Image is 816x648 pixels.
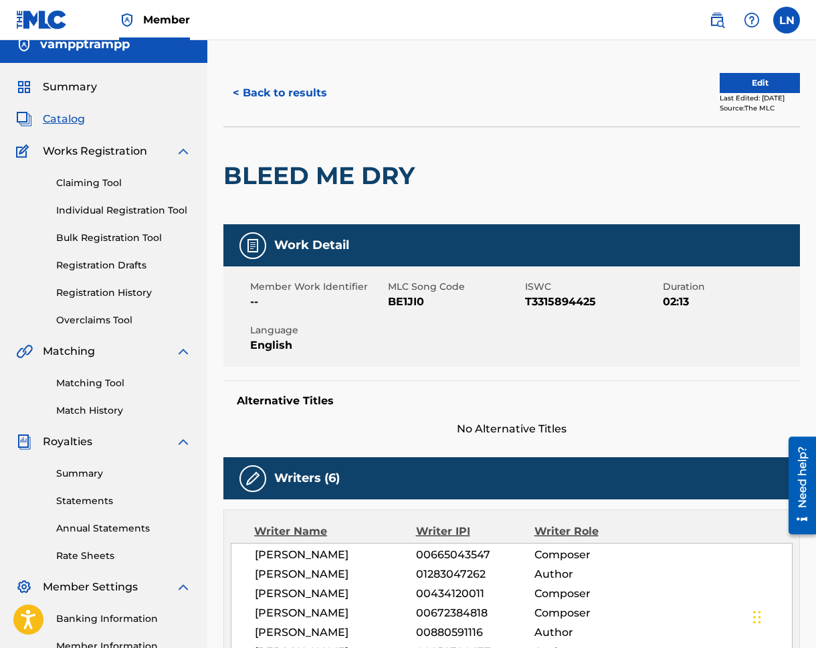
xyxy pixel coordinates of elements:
span: -- [250,294,385,310]
span: MLC Song Code [388,280,522,294]
iframe: Resource Center [779,432,816,540]
span: Language [250,323,385,337]
a: Statements [56,494,191,508]
img: Accounts [16,37,32,53]
a: Registration Drafts [56,258,191,272]
span: [PERSON_NAME] [255,547,416,563]
span: Member [143,12,190,27]
button: < Back to results [223,76,336,110]
span: Member Work Identifier [250,280,385,294]
img: expand [175,343,191,359]
span: ISWC [525,280,659,294]
div: Writer Role [534,523,642,540]
span: Duration [663,280,797,294]
img: Matching [16,343,33,359]
iframe: Chat Widget [749,584,816,648]
span: Summary [43,79,97,95]
span: BE1JI0 [388,294,522,310]
a: Rate Sheets [56,549,191,563]
img: Works Registration [16,143,33,159]
span: Catalog [43,111,85,127]
h5: Alternative Titles [237,394,787,408]
a: Registration History [56,286,191,300]
img: expand [175,579,191,595]
span: [PERSON_NAME] [255,625,416,641]
div: Writer IPI [416,523,534,540]
img: expand [175,434,191,450]
span: Works Registration [43,143,147,159]
span: 00434120011 [416,586,534,602]
a: Overclaims Tool [56,313,191,327]
span: 00672384818 [416,605,534,621]
a: Summary [56,467,191,481]
img: Writers [245,471,261,487]
a: Matching Tool [56,376,191,390]
span: English [250,337,385,353]
div: Last Edited: [DATE] [720,93,800,103]
img: help [744,12,760,28]
span: 00665043547 [416,547,534,563]
a: Bulk Registration Tool [56,231,191,245]
h5: Writers (6) [274,471,340,486]
span: Composer [534,586,642,602]
a: Public Search [704,7,730,33]
img: Work Detail [245,238,261,254]
h5: vampptrampp [40,37,130,52]
img: search [709,12,725,28]
span: Royalties [43,434,92,450]
span: Composer [534,605,642,621]
span: Composer [534,547,642,563]
a: Match History [56,404,191,418]
a: SummarySummary [16,79,97,95]
a: Annual Statements [56,521,191,536]
div: Writer Name [254,523,416,540]
div: User Menu [773,7,800,33]
a: Banking Information [56,612,191,626]
a: Claiming Tool [56,176,191,190]
span: [PERSON_NAME] [255,566,416,582]
img: Royalties [16,434,32,450]
img: MLC Logo [16,10,68,29]
span: Matching [43,343,95,359]
img: Member Settings [16,579,32,595]
span: Member Settings [43,579,138,595]
a: Individual Registration Tool [56,204,191,218]
div: Source: The MLC [720,103,800,113]
img: Summary [16,79,32,95]
span: 02:13 [663,294,797,310]
span: [PERSON_NAME] [255,586,416,602]
a: CatalogCatalog [16,111,85,127]
div: Drag [753,597,761,637]
span: 00880591116 [416,625,534,641]
span: 01283047262 [416,566,534,582]
h2: BLEED ME DRY [223,161,421,191]
button: Edit [720,73,800,93]
span: No Alternative Titles [223,421,800,437]
span: T3315894425 [525,294,659,310]
div: Help [738,7,765,33]
h5: Work Detail [274,238,349,253]
span: Author [534,566,642,582]
img: Catalog [16,111,32,127]
img: expand [175,143,191,159]
span: Author [534,625,642,641]
img: Top Rightsholder [119,12,135,28]
span: [PERSON_NAME] [255,605,416,621]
